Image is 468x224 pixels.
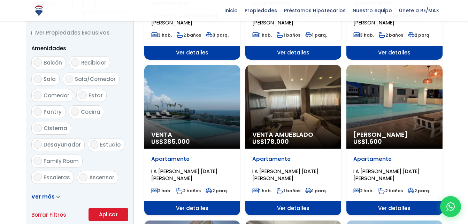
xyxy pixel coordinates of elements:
[151,137,190,146] span: US$
[89,92,103,99] span: Estar
[71,107,79,116] input: Cocina
[353,156,435,163] p: Apartamento
[163,137,190,146] span: 385,000
[277,32,300,38] span: 1 baños
[349,5,396,16] span: Nuestro equipo
[264,137,289,146] span: 178,000
[44,174,70,181] span: Escaleras
[33,75,42,83] input: Sala
[144,201,240,215] span: Ver detalles
[252,32,272,38] span: 1 hab.
[408,32,430,38] span: 2 parq.
[31,44,128,53] p: Amenidades
[79,173,87,181] input: Ascensor
[346,201,442,215] span: Ver detalles
[151,156,233,163] p: Apartamento
[44,141,81,148] span: Desayunador
[33,58,42,67] input: Balcón
[353,131,435,138] span: [PERSON_NAME]
[44,75,56,83] span: Sala
[408,188,430,194] span: 2 parq.
[221,5,241,16] span: Inicio
[346,65,442,215] a: [PERSON_NAME] US$1,600 Apartamento LA [PERSON_NAME] [DATE][PERSON_NAME] 2 hab. 2 baños 2 parq. Ve...
[241,5,281,16] span: Propiedades
[353,167,420,182] span: LA [PERSON_NAME] [DATE][PERSON_NAME]
[281,5,349,16] span: Préstamos Hipotecarios
[396,5,443,16] span: Únete a RE/MAX
[33,5,45,17] img: Logo de REMAX
[44,108,62,115] span: Pantry
[206,188,228,194] span: 2 parq.
[100,141,121,148] span: Estudio
[151,167,217,182] span: LA [PERSON_NAME] [DATE][PERSON_NAME]
[353,188,374,194] span: 2 hab.
[31,210,66,219] a: Borrar Filtros
[31,193,55,200] span: Ver más
[89,174,114,181] span: Ascensor
[245,201,341,215] span: Ver detalles
[252,131,334,138] span: Venta Amueblado
[44,157,79,165] span: Family Room
[379,32,403,38] span: 2 baños
[151,32,172,38] span: 3 hab.
[44,92,69,99] span: Comedor
[277,188,300,194] span: 1 baños
[305,32,327,38] span: 1 parq.
[245,65,341,215] a: Venta Amueblado US$178,000 Apartamento LA [PERSON_NAME] [DATE][PERSON_NAME] 1 hab. 1 baños 1 parq...
[31,28,128,37] label: Ver Propiedades Exclusivas
[33,157,42,165] input: Family Room
[176,188,201,194] span: 2 baños
[252,156,334,163] p: Apartamento
[245,46,341,60] span: Ver detalles
[305,188,327,194] span: 1 parq.
[151,131,233,138] span: Venta
[151,188,171,194] span: 2 hab.
[206,32,229,38] span: 3 parq.
[33,124,42,132] input: Cisterna
[90,140,98,149] input: Estudio
[33,91,42,99] input: Comedor
[75,75,116,83] span: Sala/Comedor
[366,137,382,146] span: 1,600
[378,188,403,194] span: 2 baños
[177,32,201,38] span: 2 baños
[353,137,382,146] span: US$
[33,173,42,181] input: Escaleras
[71,58,79,67] input: Recibidor
[353,32,374,38] span: 3 hab.
[78,91,87,99] input: Estar
[65,75,73,83] input: Sala/Comedor
[252,188,272,194] span: 1 hab.
[346,46,442,60] span: Ver detalles
[89,208,128,221] button: Aplicar
[252,137,289,146] span: US$
[44,59,62,66] span: Balcón
[252,167,319,182] span: LA [PERSON_NAME] [DATE][PERSON_NAME]
[81,108,100,115] span: Cocina
[31,193,60,200] a: Ver más
[31,31,36,35] input: Ver Propiedades Exclusivas
[144,46,240,60] span: Ver detalles
[144,65,240,215] a: Venta US$385,000 Apartamento LA [PERSON_NAME] [DATE][PERSON_NAME] 2 hab. 2 baños 2 parq. Ver deta...
[33,140,42,149] input: Desayunador
[33,107,42,116] input: Pantry
[81,59,106,66] span: Recibidor
[44,125,67,132] span: Cisterna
